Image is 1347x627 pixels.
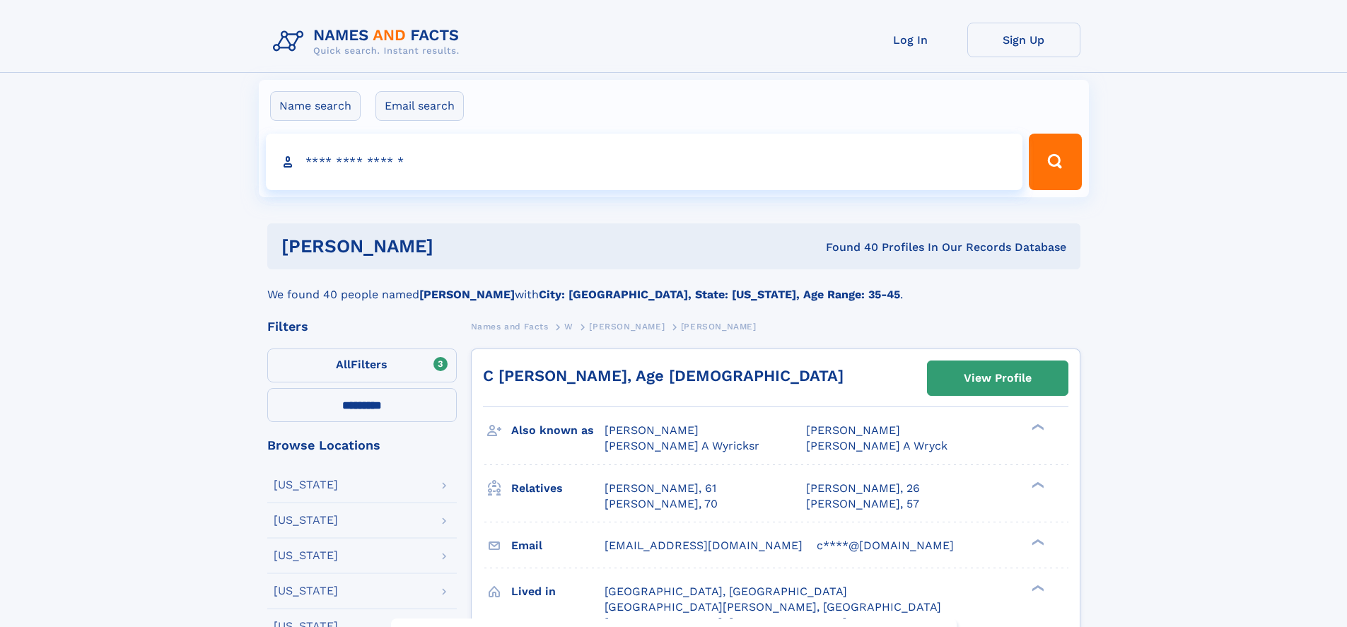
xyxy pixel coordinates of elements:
a: [PERSON_NAME], 57 [806,496,919,512]
a: Names and Facts [471,317,549,335]
span: [GEOGRAPHIC_DATA][PERSON_NAME], [GEOGRAPHIC_DATA] [605,600,941,614]
div: [US_STATE] [274,515,338,526]
b: [PERSON_NAME] [419,288,515,301]
div: We found 40 people named with . [267,269,1080,303]
div: View Profile [964,362,1032,394]
span: [PERSON_NAME] A Wryck [806,439,947,452]
input: search input [266,134,1023,190]
div: [US_STATE] [274,479,338,491]
div: Filters [267,320,457,333]
span: [PERSON_NAME] [589,322,665,332]
span: [PERSON_NAME] [806,423,900,437]
a: W [564,317,573,335]
b: City: [GEOGRAPHIC_DATA], State: [US_STATE], Age Range: 35-45 [539,288,900,301]
span: [GEOGRAPHIC_DATA], [GEOGRAPHIC_DATA] [605,585,847,598]
h1: [PERSON_NAME] [281,238,630,255]
a: C [PERSON_NAME], Age [DEMOGRAPHIC_DATA] [483,367,844,385]
div: ❯ [1028,480,1045,489]
span: [PERSON_NAME] [681,322,757,332]
label: Name search [270,91,361,121]
a: Sign Up [967,23,1080,57]
div: ❯ [1028,537,1045,546]
button: Search Button [1029,134,1081,190]
a: [PERSON_NAME], 26 [806,481,920,496]
div: ❯ [1028,423,1045,432]
div: [US_STATE] [274,550,338,561]
span: W [564,322,573,332]
span: [PERSON_NAME] [605,423,699,437]
a: [PERSON_NAME] [589,317,665,335]
a: View Profile [928,361,1068,395]
div: Found 40 Profiles In Our Records Database [629,240,1066,255]
span: All [336,358,351,371]
a: [PERSON_NAME], 70 [605,496,718,512]
a: [PERSON_NAME], 61 [605,481,716,496]
h3: Also known as [511,418,605,443]
div: [US_STATE] [274,585,338,597]
h3: Email [511,534,605,558]
div: ❯ [1028,583,1045,592]
h3: Relatives [511,476,605,500]
h3: Lived in [511,580,605,604]
img: Logo Names and Facts [267,23,471,61]
span: [PERSON_NAME] A Wyricksr [605,439,759,452]
span: [EMAIL_ADDRESS][DOMAIN_NAME] [605,539,803,552]
label: Email search [375,91,464,121]
div: Browse Locations [267,439,457,452]
label: Filters [267,348,457,382]
a: Log In [854,23,967,57]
